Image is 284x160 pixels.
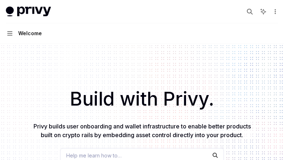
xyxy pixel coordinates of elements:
img: light logo [6,7,51,17]
h1: Build with Privy. [12,85,272,113]
button: More actions [271,7,278,17]
div: Welcome [18,29,42,38]
span: Privy builds user onboarding and wallet infrastructure to enable better products built on crypto ... [33,123,251,139]
span: Help me learn how to… [66,152,122,159]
